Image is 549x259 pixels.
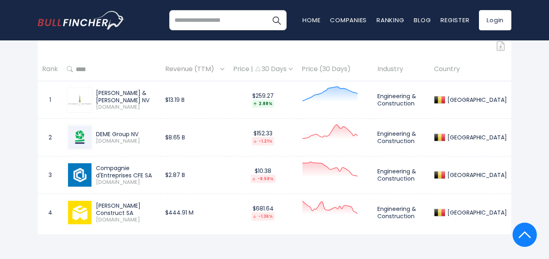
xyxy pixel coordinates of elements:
span: [DOMAIN_NAME] [96,179,156,186]
span: [DOMAIN_NAME] [96,138,156,145]
a: Login [479,10,511,30]
div: Compagnie d'Entreprises CFE SA [96,164,156,179]
div: -9.59% [251,175,275,183]
a: Ranking [377,16,404,24]
div: [GEOGRAPHIC_DATA] [445,134,507,141]
span: [DOMAIN_NAME] [96,217,156,223]
td: 4 [38,194,62,232]
div: Price | 30 Days [233,65,293,74]
td: $13.19 B [161,81,229,119]
div: 2.88% [252,99,274,108]
div: [PERSON_NAME] Construct SA [96,202,156,217]
div: [GEOGRAPHIC_DATA] [445,171,507,179]
td: Engineering & Construction [373,194,430,232]
td: $2.87 B [161,156,229,194]
img: MOUR.BR.png [68,201,91,224]
div: $10.38 [233,167,293,183]
div: [GEOGRAPHIC_DATA] [445,209,507,216]
th: Price (30 Days) [297,57,373,81]
img: DEME.BR.png [68,126,91,149]
td: $8.65 B [161,119,229,156]
div: -1.21% [252,137,274,145]
a: Register [440,16,469,24]
td: Engineering & Construction [373,119,430,156]
a: Blog [414,16,431,24]
a: Companies [330,16,367,24]
button: Search [266,10,287,30]
td: $444.91 M [161,194,229,232]
img: ACKB.BR.png [68,94,91,105]
td: 1 [38,81,62,119]
td: Engineering & Construction [373,156,430,194]
th: Rank [38,57,62,81]
span: Revenue (TTM) [165,63,218,76]
div: $259.27 [233,92,293,108]
img: CFEB.BR.png [68,163,91,187]
div: [PERSON_NAME] & [PERSON_NAME] NV [96,89,156,104]
a: Go to homepage [38,11,125,29]
th: Industry [373,57,430,81]
div: -1.36% [251,212,274,221]
a: Home [302,16,320,24]
div: DEME Group NV [96,131,156,138]
td: Engineering & Construction [373,81,430,119]
td: 3 [38,156,62,194]
span: [DOMAIN_NAME] [96,104,156,111]
img: bullfincher logo [38,11,125,29]
div: $681.64 [233,205,293,221]
td: 2 [38,119,62,156]
div: [GEOGRAPHIC_DATA] [445,96,507,103]
div: $152.33 [233,130,293,145]
th: Country [430,57,511,81]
